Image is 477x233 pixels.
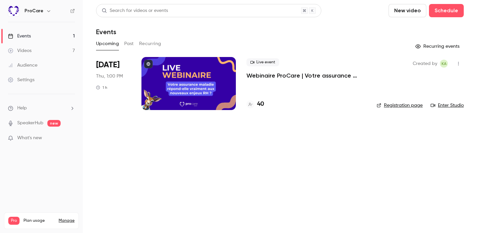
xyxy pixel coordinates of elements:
[412,41,464,52] button: Recurring events
[257,100,264,109] h4: 40
[246,72,366,80] a: Webinaire ProCare | Votre assurance maladie répond-elle aux enjeux RH ?
[124,38,134,49] button: Past
[8,77,34,83] div: Settings
[17,120,43,127] a: SpeakerHub
[25,8,43,14] h6: ProCare
[413,60,437,68] span: Created by
[96,57,131,110] div: Sep 4 Thu, 1:00 PM (Europe/Paris)
[8,33,31,39] div: Events
[96,85,107,90] div: 1 h
[96,28,116,36] h1: Events
[429,4,464,17] button: Schedule
[431,102,464,109] a: Enter Studio
[389,4,426,17] button: New video
[8,6,19,16] img: ProCare
[96,38,119,49] button: Upcoming
[8,62,37,69] div: Audience
[377,102,423,109] a: Registration page
[139,38,161,49] button: Recurring
[246,58,279,66] span: Live event
[24,218,55,223] span: Plan usage
[442,60,447,68] span: KA
[59,218,75,223] a: Manage
[246,100,264,109] a: 40
[17,135,42,142] span: What's new
[8,217,20,225] span: Pro
[47,120,61,127] span: new
[440,60,448,68] span: Kimia Alaïs-Subtil
[102,7,168,14] div: Search for videos or events
[96,73,123,80] span: Thu, 1:00 PM
[8,105,75,112] li: help-dropdown-opener
[96,60,120,70] span: [DATE]
[8,47,31,54] div: Videos
[17,105,27,112] span: Help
